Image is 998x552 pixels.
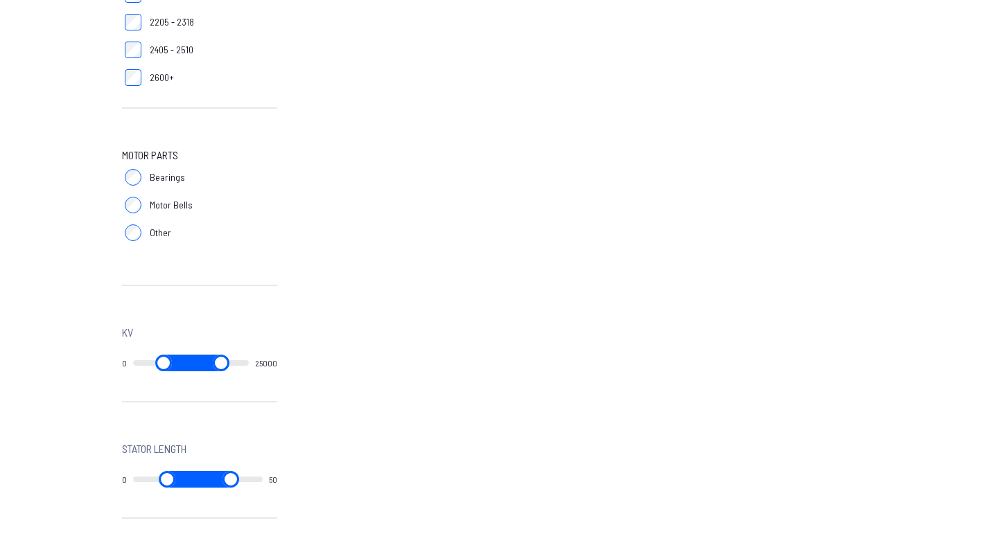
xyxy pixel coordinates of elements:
output: 50 [269,474,277,485]
output: 0 [122,357,127,368]
input: 2405 - 2510 [125,42,141,58]
output: 25000 [255,357,277,368]
input: Bearings [125,169,141,186]
span: 2205 - 2318 [150,15,194,29]
span: 2600+ [150,71,174,84]
span: Stator Length [122,440,186,457]
input: 2600+ [125,69,141,86]
input: Other [125,224,141,241]
output: 0 [122,474,127,485]
span: Bearings [150,170,185,184]
span: Kv [122,324,133,341]
span: Motor Bells [150,198,193,212]
input: 2205 - 2318 [125,14,141,30]
span: 2405 - 2510 [150,43,193,57]
span: Motor Parts [122,147,178,163]
input: Motor Bells [125,197,141,213]
span: Other [150,226,171,240]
